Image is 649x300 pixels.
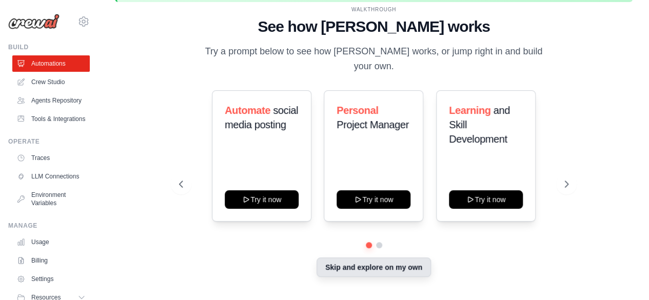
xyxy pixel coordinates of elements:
a: Crew Studio [12,74,90,90]
button: Try it now [449,190,523,209]
a: Agents Repository [12,92,90,109]
p: Try a prompt below to see how [PERSON_NAME] works, or jump right in and build your own. [202,44,546,74]
span: Learning [449,105,490,116]
a: Environment Variables [12,187,90,211]
div: Build [8,43,90,51]
button: Try it now [225,190,299,209]
a: Billing [12,252,90,269]
div: WALKTHROUGH [179,6,568,13]
a: Usage [12,234,90,250]
img: Logo [8,14,60,29]
a: Automations [12,55,90,72]
a: LLM Connections [12,168,90,185]
iframe: Chat Widget [598,251,649,300]
span: social media posting [225,105,298,130]
a: Settings [12,271,90,287]
span: Automate [225,105,270,116]
span: Personal [337,105,378,116]
a: Tools & Integrations [12,111,90,127]
div: Operate [8,137,90,146]
a: Traces [12,150,90,166]
span: and Skill Development [449,105,510,145]
span: Project Manager [337,119,409,130]
button: Skip and explore on my own [317,257,431,277]
button: Try it now [337,190,410,209]
div: Manage [8,222,90,230]
h1: See how [PERSON_NAME] works [179,17,568,36]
